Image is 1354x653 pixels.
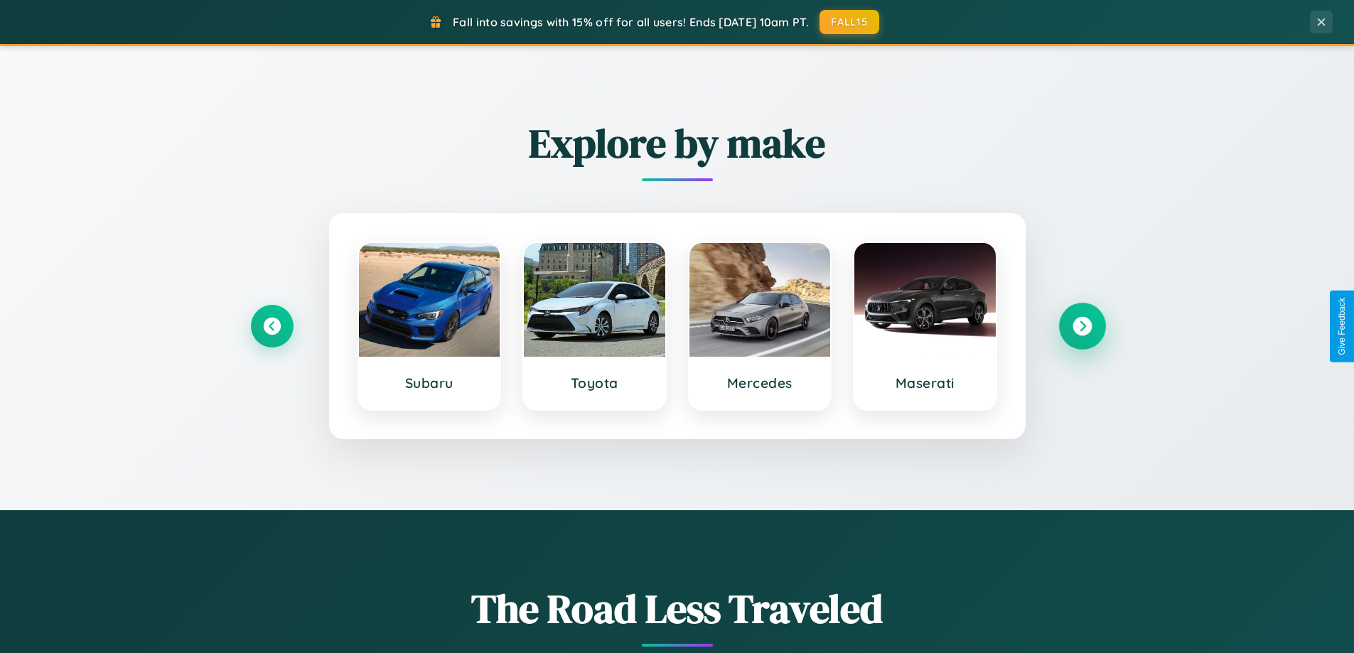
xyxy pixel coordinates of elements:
[251,581,1104,636] h1: The Road Less Traveled
[373,374,486,392] h3: Subaru
[704,374,817,392] h3: Mercedes
[1337,298,1347,355] div: Give Feedback
[820,10,879,34] button: FALL15
[538,374,651,392] h3: Toyota
[453,15,809,29] span: Fall into savings with 15% off for all users! Ends [DATE] 10am PT.
[251,116,1104,171] h2: Explore by make
[869,374,982,392] h3: Maserati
